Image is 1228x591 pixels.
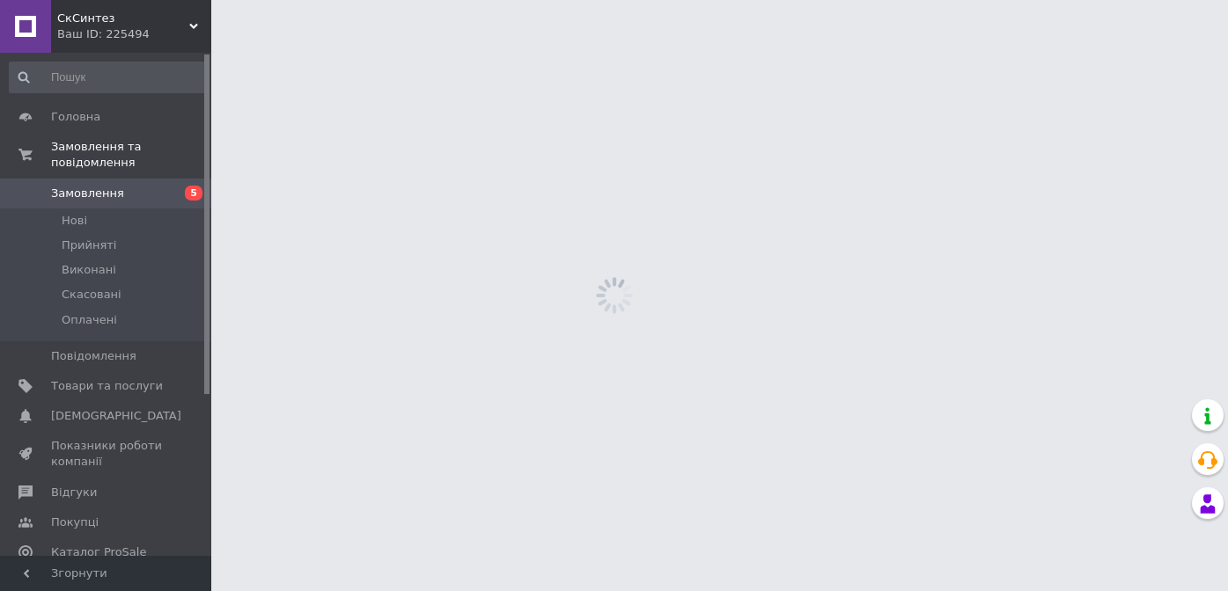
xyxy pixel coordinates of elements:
span: Замовлення [51,186,124,201]
span: Покупці [51,514,99,530]
span: Скасовані [62,287,121,303]
input: Пошук [9,62,208,93]
span: Повідомлення [51,348,136,364]
span: 5 [185,186,202,201]
span: Показники роботи компанії [51,438,163,470]
span: Товари та послуги [51,378,163,394]
div: Ваш ID: 225494 [57,26,211,42]
span: Оплачені [62,312,117,328]
span: СкСинтез [57,11,189,26]
span: Відгуки [51,485,97,500]
span: [DEMOGRAPHIC_DATA] [51,408,181,424]
span: Прийняті [62,237,116,253]
span: Замовлення та повідомлення [51,139,211,171]
span: Виконані [62,262,116,278]
span: Каталог ProSale [51,544,146,560]
span: Головна [51,109,100,125]
span: Нові [62,213,87,229]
